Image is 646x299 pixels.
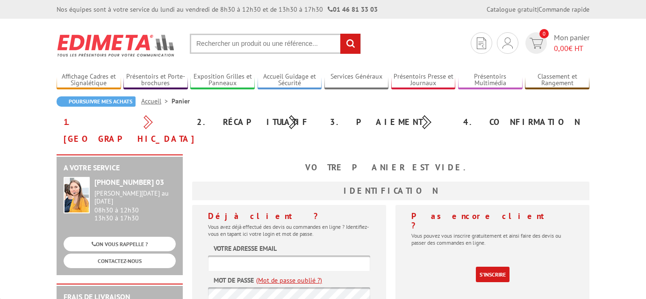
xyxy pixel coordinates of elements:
[192,182,589,200] h3: Identification
[411,211,574,230] h4: Pas encore client ?
[123,73,188,88] a: Présentoirs et Porte-brochures
[502,37,513,49] img: devis rapide
[57,96,136,107] a: Poursuivre mes achats
[476,267,510,282] a: S'inscrire
[57,5,378,14] div: Nos équipes sont à votre service du lundi au vendredi de 8h30 à 12h30 et de 13h30 à 17h30
[190,34,361,54] input: Rechercher un produit ou une référence...
[340,34,360,54] input: rechercher
[141,97,172,105] a: Accueil
[190,114,323,131] div: 2. Récapitulatif
[214,244,277,253] label: Votre adresse email
[487,5,537,14] a: Catalogue gratuit
[458,73,523,88] a: Présentoirs Multimédia
[554,44,568,53] span: 0,00
[477,37,486,49] img: devis rapide
[554,43,589,54] span: € HT
[523,32,589,54] a: devis rapide 0 Mon panier 0,00€ HT
[258,73,322,88] a: Accueil Guidage et Sécurité
[214,276,254,285] label: Mot de passe
[208,211,370,221] h4: Déjà client ?
[525,73,589,88] a: Classement et Rangement
[554,32,589,54] span: Mon panier
[172,96,190,106] li: Panier
[57,73,121,88] a: Affichage Cadres et Signalétique
[539,29,549,38] span: 0
[94,190,176,222] div: 08h30 à 12h30 13h30 à 17h30
[64,254,176,268] a: CONTACTEZ-NOUS
[57,28,176,63] img: Edimeta
[94,190,176,205] div: [PERSON_NAME][DATE] au [DATE]
[328,5,378,14] strong: 01 46 81 33 03
[391,73,456,88] a: Présentoirs Presse et Journaux
[64,164,176,172] h2: A votre service
[530,38,543,49] img: devis rapide
[190,73,255,88] a: Exposition Grilles et Panneaux
[64,237,176,251] a: ON VOUS RAPPELLE ?
[57,114,190,147] div: 1. [GEOGRAPHIC_DATA]
[487,5,589,14] div: |
[305,162,476,173] b: Votre panier est vide.
[456,114,589,131] div: 4. Confirmation
[208,223,370,237] p: Vous avez déjà effectué des devis ou commandes en ligne ? Identifiez-vous en tapant ici votre log...
[94,177,164,187] strong: [PHONE_NUMBER] 03
[256,276,322,285] a: (Mot de passe oublié ?)
[323,114,456,131] div: 3. Paiement
[411,232,574,246] p: Vous pouvez vous inscrire gratuitement et ainsi faire des devis ou passer des commandes en ligne.
[64,177,90,213] img: widget-service.jpg
[538,5,589,14] a: Commande rapide
[324,73,389,88] a: Services Généraux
